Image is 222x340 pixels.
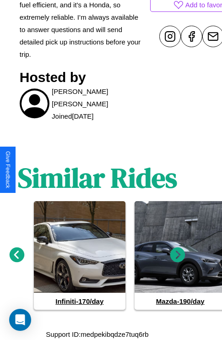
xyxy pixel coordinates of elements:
a: Infiniti-170/day [34,201,125,310]
h4: Infiniti - 170 /day [34,293,125,310]
h3: Hosted by [20,70,146,85]
h1: Similar Rides [18,159,177,197]
p: [PERSON_NAME] [PERSON_NAME] [52,85,146,110]
div: Open Intercom Messenger [9,309,31,331]
p: Joined [DATE] [52,110,93,122]
div: Give Feedback [5,151,11,188]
